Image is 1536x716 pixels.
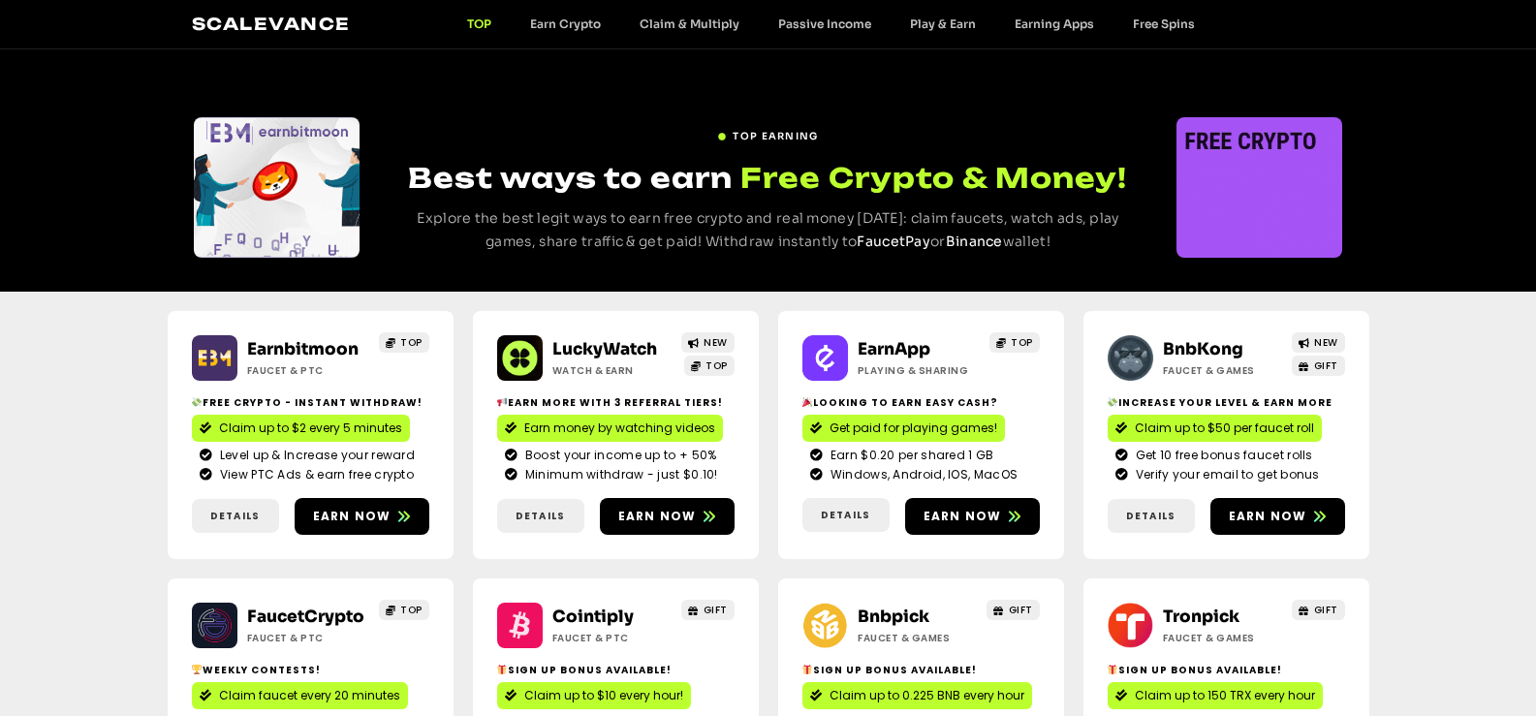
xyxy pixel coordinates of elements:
[295,498,429,535] a: Earn now
[247,339,359,359] a: Earnbitmoon
[497,682,691,709] a: Claim up to $10 every hour!
[194,117,360,258] div: Slides
[802,663,1040,677] h2: Sign Up Bonus Available!
[1229,508,1307,525] span: Earn now
[1163,631,1284,645] h2: Faucet & Games
[1163,339,1243,359] a: BnbKong
[740,159,1127,197] span: Free Crypto & Money!
[210,509,260,523] span: Details
[830,687,1024,704] span: Claim up to 0.225 BNB every hour
[192,682,408,709] a: Claim faucet every 20 minutes
[497,663,735,677] h2: Sign up bonus available!
[497,397,507,407] img: 📢
[1131,466,1320,483] span: Verify your email to get bonus
[802,682,1032,709] a: Claim up to 0.225 BNB every hour
[684,356,735,376] a: TOP
[681,600,735,620] a: GIFT
[192,395,429,410] h2: Free crypto - Instant withdraw!
[858,363,979,378] h2: Playing & Sharing
[858,607,929,627] a: Bnbpick
[704,603,728,617] span: GIFT
[1108,499,1195,533] a: Details
[448,16,1214,31] nav: Menu
[247,607,364,627] a: FaucetCrypto
[1176,117,1342,258] div: Slides
[379,332,429,353] a: TOP
[924,508,1002,525] span: Earn now
[1131,447,1313,464] span: Get 10 free bonus faucet rolls
[1108,415,1322,442] a: Claim up to $50 per faucet roll
[802,415,1005,442] a: Get paid for playing games!
[821,508,870,522] span: Details
[1314,335,1338,350] span: NEW
[215,466,414,483] span: View PTC Ads & earn free crypto
[681,332,735,353] a: NEW
[1314,358,1338,373] span: GIFT
[759,16,891,31] a: Passive Income
[400,335,423,350] span: TOP
[520,447,717,464] span: Boost your income up to + 50%
[826,466,1018,483] span: Windows, Android, IOS, MacOS
[192,499,279,533] a: Details
[946,233,1003,250] a: Binance
[552,339,657,359] a: LuckyWatch
[497,665,507,674] img: 🎁
[733,129,818,143] span: TOP EARNING
[524,420,715,437] span: Earn money by watching videos
[1113,16,1214,31] a: Free Spins
[826,447,994,464] span: Earn $0.20 per shared 1 GB
[247,363,368,378] h2: Faucet & PTC
[552,631,674,645] h2: Faucet & PTC
[1163,363,1284,378] h2: Faucet & Games
[1011,335,1033,350] span: TOP
[1314,603,1338,617] span: GIFT
[1108,663,1345,677] h2: Sign Up Bonus Available!
[705,358,728,373] span: TOP
[395,207,1141,254] p: Explore the best legit ways to earn free crypto and real money [DATE]: claim faucets, watch ads, ...
[1135,420,1314,437] span: Claim up to $50 per faucet roll
[905,498,1040,535] a: Earn now
[524,687,683,704] span: Claim up to $10 every hour!
[1009,603,1033,617] span: GIFT
[497,395,735,410] h2: Earn more with 3 referral Tiers!
[717,121,818,143] a: TOP EARNING
[618,508,697,525] span: Earn now
[552,363,674,378] h2: Watch & Earn
[1108,397,1117,407] img: 💸
[520,466,718,483] span: Minimum withdraw - just $0.10!
[995,16,1113,31] a: Earning Apps
[379,600,429,620] a: TOP
[192,14,351,34] a: Scalevance
[802,397,812,407] img: 🎉
[1163,607,1239,627] a: Tronpick
[989,332,1040,353] a: TOP
[448,16,511,31] a: TOP
[497,415,723,442] a: Earn money by watching videos
[192,665,202,674] img: 🏆
[1135,687,1315,704] span: Claim up to 150 TRX every hour
[192,663,429,677] h2: Weekly contests!
[511,16,620,31] a: Earn Crypto
[1292,600,1345,620] a: GIFT
[858,339,930,359] a: EarnApp
[987,600,1040,620] a: GIFT
[1108,665,1117,674] img: 🎁
[497,499,584,533] a: Details
[1108,682,1323,709] a: Claim up to 150 TRX every hour
[1292,356,1345,376] a: GIFT
[600,498,735,535] a: Earn now
[215,447,415,464] span: Level up & Increase your reward
[1292,332,1345,353] a: NEW
[802,665,812,674] img: 🎁
[1108,395,1345,410] h2: Increase your level & earn more
[247,631,368,645] h2: Faucet & PTC
[620,16,759,31] a: Claim & Multiply
[802,498,890,532] a: Details
[192,415,410,442] a: Claim up to $2 every 5 minutes
[408,161,733,195] span: Best ways to earn
[891,16,995,31] a: Play & Earn
[830,420,997,437] span: Get paid for playing games!
[552,607,634,627] a: Cointiply
[1210,498,1345,535] a: Earn now
[516,509,565,523] span: Details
